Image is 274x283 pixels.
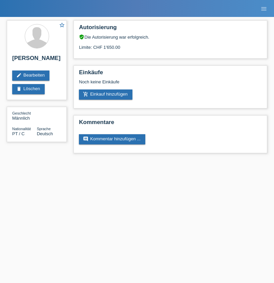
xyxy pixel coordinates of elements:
[79,34,84,40] i: verified_user
[59,22,65,28] i: star_border
[79,24,262,34] h2: Autorisierung
[79,134,145,144] a: commentKommentar hinzufügen ...
[79,89,132,100] a: add_shopping_cartEinkauf hinzufügen
[16,73,22,78] i: edit
[12,127,31,131] span: Nationalität
[59,22,65,29] a: star_border
[257,6,271,11] a: menu
[260,5,267,12] i: menu
[37,131,53,136] span: Deutsch
[79,40,262,50] div: Limite: CHF 1'650.00
[12,111,31,115] span: Geschlecht
[12,70,49,81] a: editBearbeiten
[83,136,88,142] i: comment
[12,84,45,94] a: deleteLöschen
[12,131,25,136] span: Portugal / C / 24.01.2021
[83,92,88,97] i: add_shopping_cart
[79,69,262,79] h2: Einkäufe
[12,55,61,65] h2: [PERSON_NAME]
[12,110,37,121] div: Männlich
[79,79,262,89] div: Noch keine Einkäufe
[16,86,22,92] i: delete
[79,34,262,40] div: Die Autorisierung war erfolgreich.
[37,127,51,131] span: Sprache
[79,119,262,129] h2: Kommentare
